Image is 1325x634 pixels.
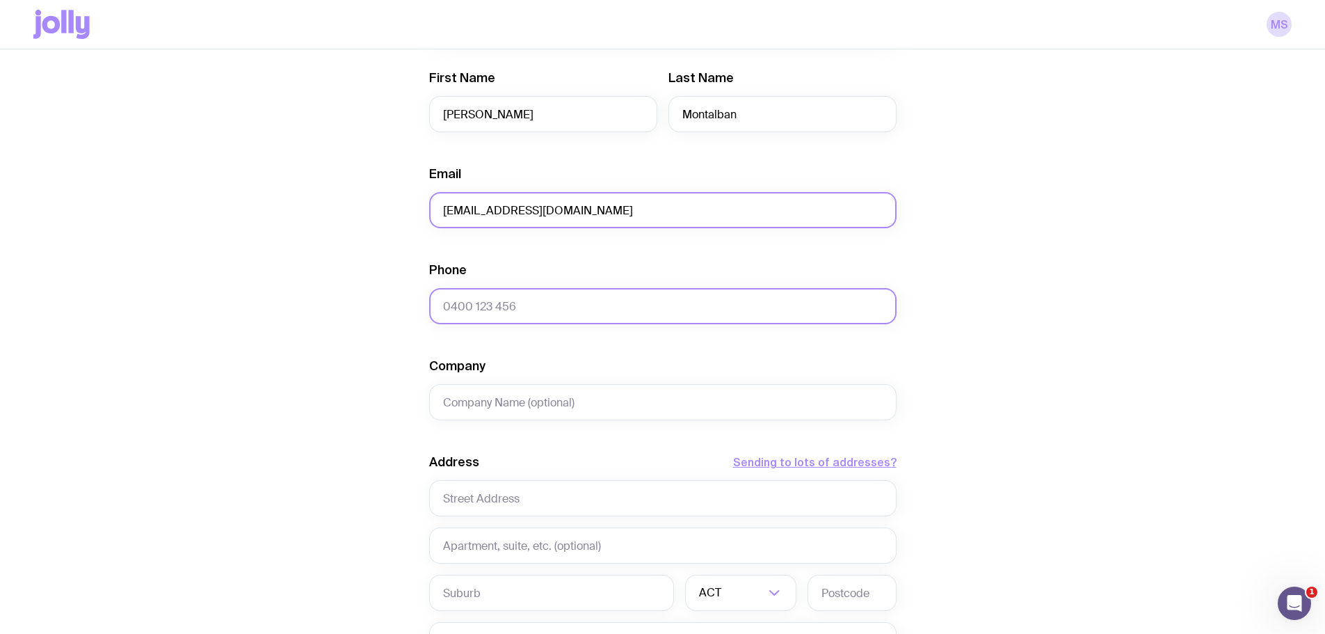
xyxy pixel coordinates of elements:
input: Last Name [668,96,897,132]
label: Email [429,166,461,182]
input: Apartment, suite, etc. (optional) [429,528,897,564]
label: Address [429,454,479,470]
input: employee@company.com [429,192,897,228]
label: Phone [429,262,467,278]
div: Search for option [685,575,796,611]
span: 1 [1306,587,1317,598]
label: First Name [429,70,495,86]
label: Company [429,358,485,374]
a: MS [1267,12,1292,37]
input: 0400 123 456 [429,288,897,324]
label: Last Name [668,70,734,86]
span: ACT [699,575,724,611]
input: Postcode [808,575,897,611]
input: Search for option [724,575,764,611]
input: First Name [429,96,657,132]
input: Suburb [429,575,674,611]
button: Sending to lots of addresses? [733,454,897,470]
input: Street Address [429,480,897,516]
input: Company Name (optional) [429,384,897,420]
iframe: Intercom live chat [1278,587,1311,620]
